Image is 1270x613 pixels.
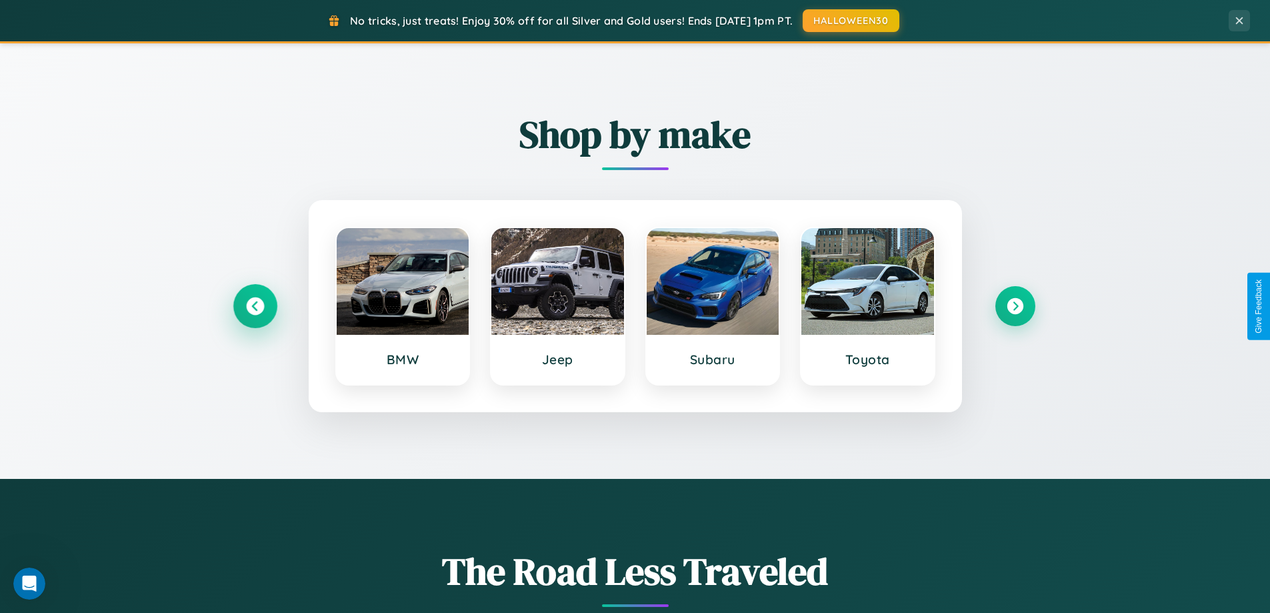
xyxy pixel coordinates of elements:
[350,14,793,27] span: No tricks, just treats! Enjoy 30% off for all Silver and Gold users! Ends [DATE] 1pm PT.
[235,546,1035,597] h1: The Road Less Traveled
[235,109,1035,160] h2: Shop by make
[1254,279,1263,334] div: Give Feedback
[803,9,899,32] button: HALLOWEEN30
[660,352,766,368] h3: Subaru
[815,352,921,368] h3: Toyota
[350,352,456,368] h3: BMW
[13,568,45,600] iframe: Intercom live chat
[505,352,611,368] h3: Jeep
